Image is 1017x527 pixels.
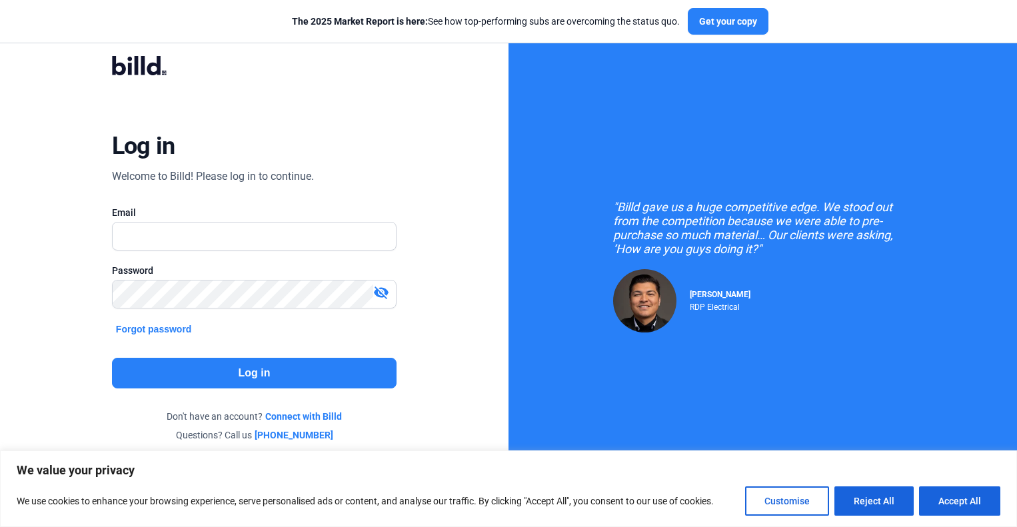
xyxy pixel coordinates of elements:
[112,264,397,277] div: Password
[112,410,397,423] div: Don't have an account?
[745,486,829,516] button: Customise
[112,206,397,219] div: Email
[17,493,714,509] p: We use cookies to enhance your browsing experience, serve personalised ads or content, and analys...
[292,15,680,28] div: See how top-performing subs are overcoming the status quo.
[834,486,914,516] button: Reject All
[373,284,389,300] mat-icon: visibility_off
[255,428,333,442] a: [PHONE_NUMBER]
[613,200,913,256] div: "Billd gave us a huge competitive edge. We stood out from the competition because we were able to...
[613,269,676,332] img: Raul Pacheco
[919,486,1000,516] button: Accept All
[690,290,750,299] span: [PERSON_NAME]
[292,16,428,27] span: The 2025 Market Report is here:
[112,322,196,336] button: Forgot password
[17,462,1000,478] p: We value your privacy
[112,428,397,442] div: Questions? Call us
[112,358,397,388] button: Log in
[112,131,175,161] div: Log in
[688,8,768,35] button: Get your copy
[265,410,342,423] a: Connect with Billd
[690,299,750,312] div: RDP Electrical
[112,169,314,185] div: Welcome to Billd! Please log in to continue.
